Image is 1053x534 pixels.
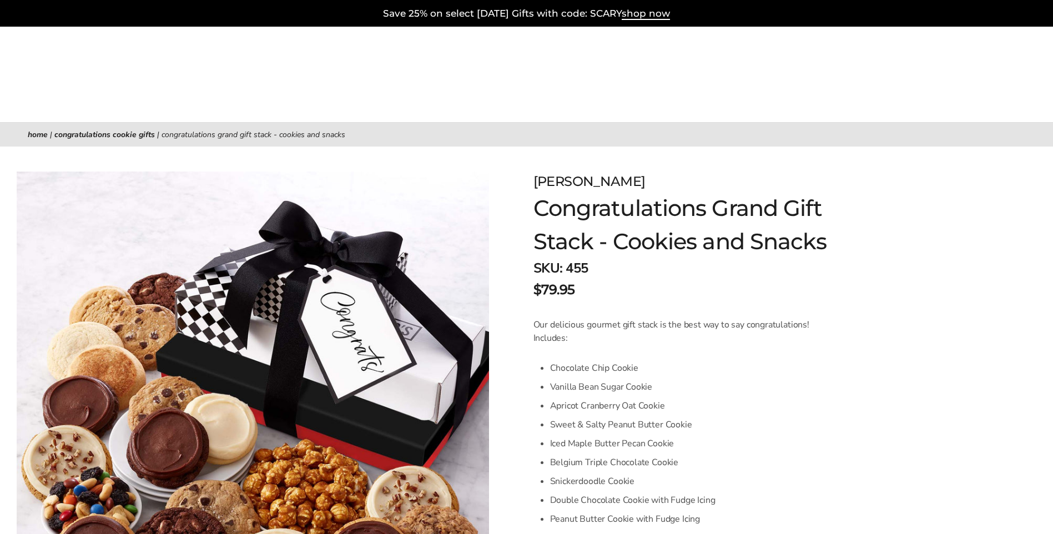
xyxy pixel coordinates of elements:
strong: SKU: [533,259,563,277]
div: [PERSON_NAME] [533,172,888,192]
span: Congratulations Grand Gift Stack - Cookies and Snacks [162,129,345,140]
span: | [50,129,52,140]
nav: breadcrumbs [28,128,1025,141]
span: 455 [566,259,588,277]
span: $79.95 [533,280,575,300]
li: Apricot Cranberry Oat Cookie [550,396,837,415]
li: Peanut Butter Cookie with Fudge Icing [550,510,837,528]
li: Belgium Triple Chocolate Cookie [550,453,837,472]
span: shop now [622,8,670,20]
a: Save 25% on select [DATE] Gifts with code: SCARYshop now [383,8,670,20]
li: Chocolate Chip Cookie [550,359,837,377]
h1: Congratulations Grand Gift Stack - Cookies and Snacks [533,192,888,258]
p: Our delicious gourmet gift stack is the best way to say congratulations! Includes: [533,318,837,345]
li: Snickerdoodle Cookie [550,472,837,491]
li: Iced Maple Butter Pecan Cookie [550,434,837,453]
li: Sweet & Salty Peanut Butter Cookie [550,415,837,434]
li: Vanilla Bean Sugar Cookie [550,377,837,396]
a: Congratulations Cookie Gifts [54,129,155,140]
span: | [157,129,159,140]
a: Home [28,129,48,140]
li: Double Chocolate Cookie with Fudge Icing [550,491,837,510]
